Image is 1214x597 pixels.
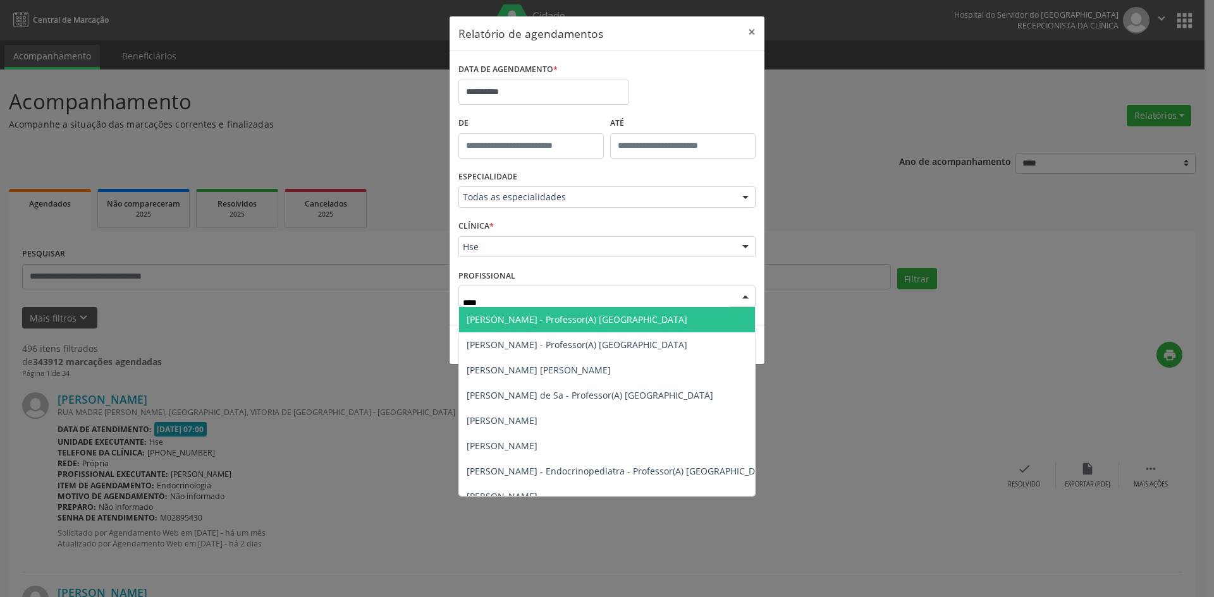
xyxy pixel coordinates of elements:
[467,389,713,401] span: [PERSON_NAME] de Sa - Professor(A) [GEOGRAPHIC_DATA]
[467,414,537,426] span: [PERSON_NAME]
[458,114,604,133] label: De
[610,114,756,133] label: ATÉ
[467,465,775,477] span: [PERSON_NAME] - Endocrinopediatra - Professor(A) [GEOGRAPHIC_DATA]
[463,241,730,253] span: Hse
[458,60,558,80] label: DATA DE AGENDAMENTO
[467,339,687,351] span: [PERSON_NAME] - Professor(A) [GEOGRAPHIC_DATA]
[458,217,494,236] label: CLÍNICA
[467,440,537,452] span: [PERSON_NAME]
[467,364,611,376] span: [PERSON_NAME] [PERSON_NAME]
[467,313,687,325] span: [PERSON_NAME] - Professor(A) [GEOGRAPHIC_DATA]
[458,167,517,187] label: ESPECIALIDADE
[458,25,603,42] h5: Relatório de agendamentos
[463,191,730,203] span: Todas as especialidades
[458,266,515,286] label: PROFISSIONAL
[467,490,537,502] span: [PERSON_NAME]
[739,16,764,47] button: Close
